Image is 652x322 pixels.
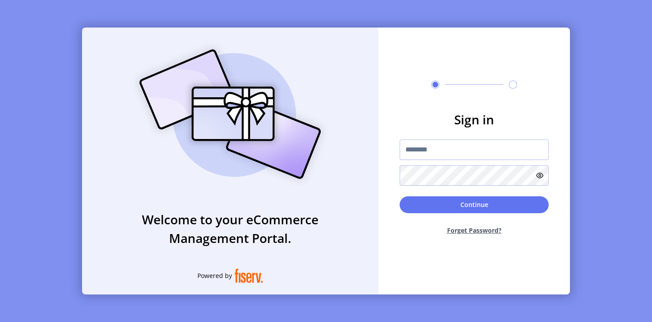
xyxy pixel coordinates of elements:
button: Forget Password? [400,219,549,242]
h3: Sign in [400,110,549,129]
span: Powered by [197,271,232,280]
h3: Welcome to your eCommerce Management Portal. [82,210,378,247]
img: card_Illustration.svg [126,40,334,189]
button: Continue [400,196,549,213]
